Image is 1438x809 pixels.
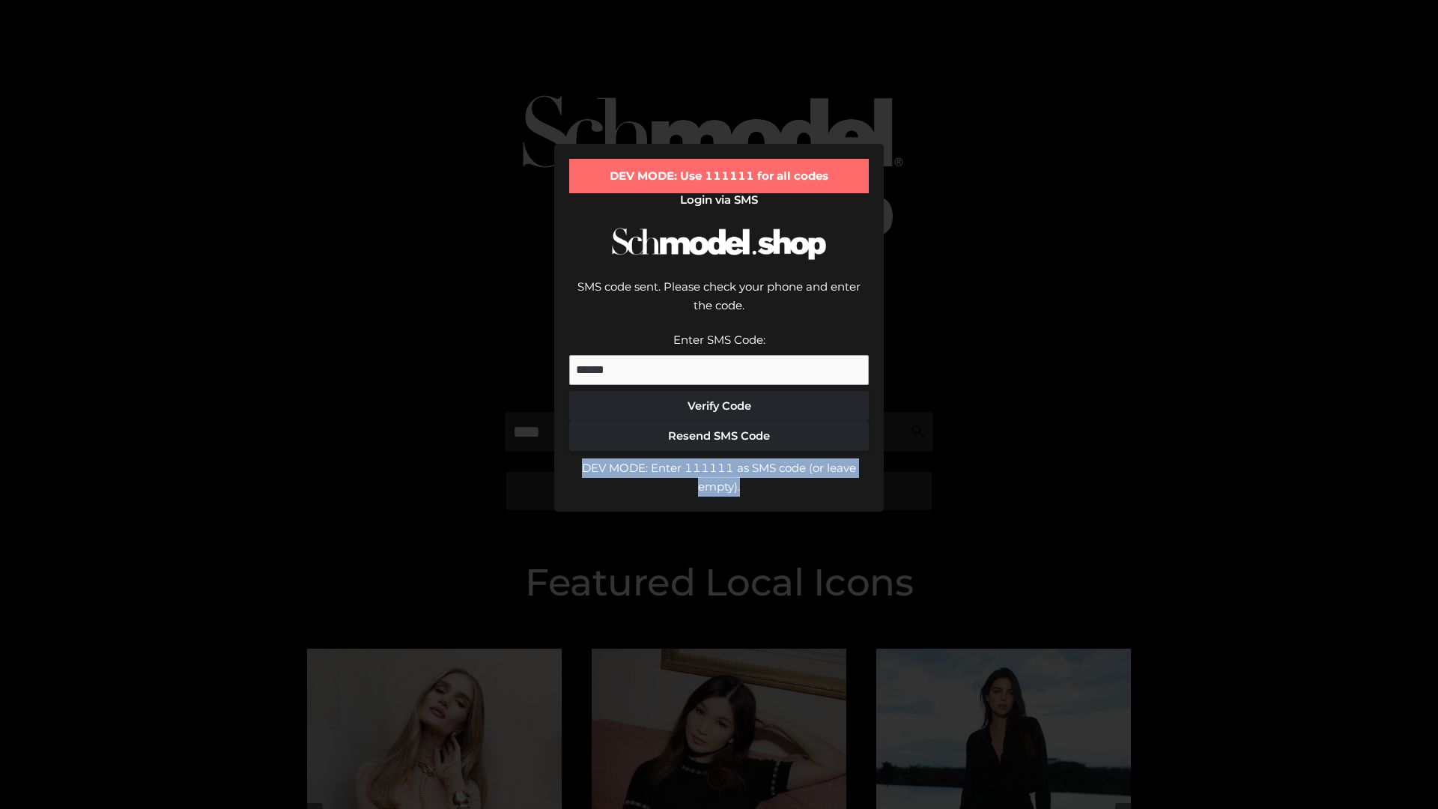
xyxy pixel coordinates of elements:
button: Verify Code [569,391,869,421]
div: SMS code sent. Please check your phone and enter the code. [569,277,869,330]
button: Resend SMS Code [569,421,869,451]
div: DEV MODE: Enter 111111 as SMS code (or leave empty). [569,458,869,497]
div: DEV MODE: Use 111111 for all codes [569,159,869,193]
img: Schmodel Logo [607,214,831,273]
label: Enter SMS Code: [673,333,765,347]
h2: Login via SMS [569,193,869,207]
